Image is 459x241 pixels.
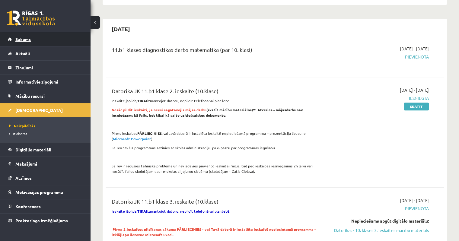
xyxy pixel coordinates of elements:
a: Ziņojumi [8,61,83,75]
strong: PĀRLIECINIES [137,131,162,136]
span: Atzīmes [15,175,32,181]
span: Motivācijas programma [15,189,63,195]
a: Aktuāli [8,46,83,60]
a: Izlabotās [9,131,84,136]
a: Skatīt [404,103,429,110]
span: Konferences [15,204,41,209]
a: [DEMOGRAPHIC_DATA] [8,103,83,117]
span: Proktoringa izmēģinājums [15,218,68,223]
a: Konferences [8,199,83,213]
strong: . [112,227,317,237]
legend: Informatīvie ziņojumi [15,75,83,89]
legend: Ziņojumi [15,61,83,75]
legend: Maksājumi [15,157,83,171]
div: 11.b1 klases diagnostikas darbs matemātikā (par 10. klasi) [112,46,320,57]
span: Pievienota [329,54,429,60]
div: Datorika JK 11.b1 klase 2. ieskaite (10.klase) [112,87,320,98]
span: Nesāc pildīt ieskaiti, ja neesi sagatavojis mājas darbu [112,107,206,112]
span: [DATE] - [DATE] [400,87,429,93]
a: Mācību resursi [8,89,83,103]
span: Mācību resursi [15,93,45,99]
span: Ieskaite jāpilda, izmantojot datoru, nepildīt telefonā vai planšetē! [112,209,230,214]
a: Maksājumi [8,157,83,171]
p: Ieskaite jāpilda, izmantojot datoru, nepildīt telefonā vai planšetē! [112,98,320,103]
a: Motivācijas programma [8,185,83,199]
strong: TIKAI [137,209,147,214]
span: Izlabotās [9,131,27,136]
span: Pirms 3.ieskaites pildīšanas sākuma PĀRLIECINIES - vai Tavā datorā ir instalēta ieskaitē nepiecie... [112,227,317,237]
a: Informatīvie ziņojumi [8,75,83,89]
strong: (skatīt mācību materiālos)!!! Atceries - mājasdarbs nav iesniedzams kā fails, bet tikai kā saite ... [112,107,303,118]
a: Neizpildītās [9,123,84,128]
div: Nepieciešams apgūt digitālo materiālu: [329,218,429,224]
a: Digitālie materiāli [8,143,83,157]
span: Iesniegta [329,95,429,101]
a: Sākums [8,32,83,46]
span: Digitālie materiāli [15,147,51,152]
div: Datorika JK 11.b1 klase 3. ieskaite (10.klase) [112,197,320,208]
span: Neizpildītās [9,123,35,128]
span: Sākums [15,36,31,42]
a: Proktoringa izmēģinājums [8,214,83,227]
a: Atzīmes [8,171,83,185]
span: Pievienota [329,205,429,212]
span: [DATE] - [DATE] [400,197,429,204]
a: Datorikas - 10. klases 3. ieskaites mācību materiāls [329,227,429,233]
span: Aktuāli [15,51,30,56]
p: Pirms ieskaites , vai tavā datorā ir instalēta ieskaitē nepieciešamā programma – prezentāciju lie... [112,131,320,141]
strong: Microsoft Powerpoint [113,136,151,141]
strong: TIKAI [137,98,147,103]
span: [DEMOGRAPHIC_DATA] [15,107,63,113]
p: Ja Tev nav šīs programmas sazinies ar skolas administrāciju pa e-pastu par programmas iegūšanu. [112,145,320,151]
h2: [DATE] [106,22,136,36]
a: Rīgas 1. Tālmācības vidusskola [7,11,55,26]
p: Ja Tev ir radusies tehniska problēma un nav izdevies pievienot ieskaitei failus, tad pēc ieskaite... [112,163,320,174]
span: [DATE] - [DATE] [400,46,429,52]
